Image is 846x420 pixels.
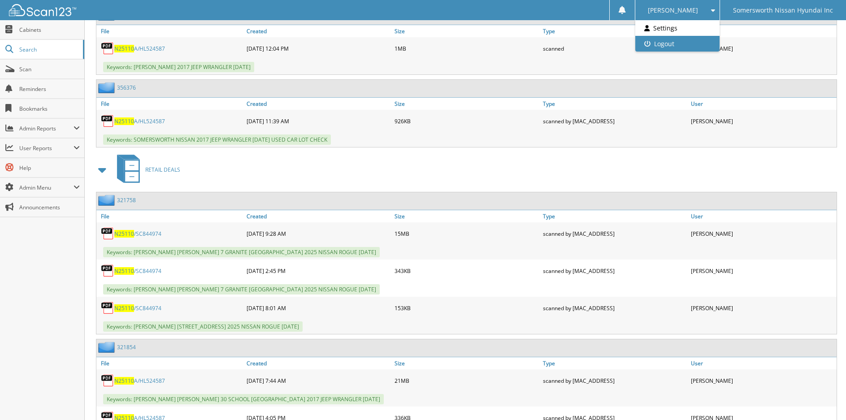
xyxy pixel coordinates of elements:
[244,262,392,280] div: [DATE] 2:45 PM
[244,210,392,222] a: Created
[392,225,540,242] div: 15MB
[244,299,392,317] div: [DATE] 8:01 AM
[689,299,837,317] div: [PERSON_NAME]
[145,166,180,173] span: RETAIL DEALS
[541,357,689,369] a: Type
[392,98,540,110] a: Size
[19,65,80,73] span: Scan
[541,210,689,222] a: Type
[244,357,392,369] a: Created
[114,117,165,125] a: N25110A/HL524587
[541,225,689,242] div: scanned by [MAC_ADDRESS]
[541,98,689,110] a: Type
[635,36,720,52] a: Logout
[114,304,161,312] a: N25110/SC844974
[101,42,114,55] img: PDF.png
[98,195,117,206] img: folder2.png
[541,112,689,130] div: scanned by [MAC_ADDRESS]
[117,196,136,204] a: 321758
[96,210,244,222] a: File
[112,152,180,187] a: RETAIL DEALS
[19,105,80,113] span: Bookmarks
[541,39,689,57] div: scanned
[689,112,837,130] div: [PERSON_NAME]
[103,284,380,294] span: Keywords: [PERSON_NAME] [PERSON_NAME] 7 GRANITE [GEOGRAPHIC_DATA] 2025 NISSAN ROGUE [DATE]
[19,46,78,53] span: Search
[114,377,165,385] a: N25110A/HL524587
[114,117,134,125] span: N25110
[689,225,837,242] div: [PERSON_NAME]
[801,377,846,420] iframe: Chat Widget
[541,372,689,390] div: scanned by [MAC_ADDRESS]
[96,98,244,110] a: File
[101,374,114,387] img: PDF.png
[689,357,837,369] a: User
[689,372,837,390] div: [PERSON_NAME]
[733,8,833,13] span: Somersworth Nissan Hyundai Inc
[689,210,837,222] a: User
[19,184,74,191] span: Admin Menu
[103,134,331,145] span: Keywords: SOMERSWORTH NISSAN 2017 JEEP WRANGLER [DATE] USED CAR LOT CHECK
[19,144,74,152] span: User Reports
[19,204,80,211] span: Announcements
[244,39,392,57] div: [DATE] 12:04 PM
[101,114,114,128] img: PDF.png
[635,20,720,36] a: Settings
[541,299,689,317] div: scanned by [MAC_ADDRESS]
[114,377,134,385] span: N25110
[103,394,384,404] span: Keywords: [PERSON_NAME] [PERSON_NAME] 30 SCHOOL [GEOGRAPHIC_DATA] 2017 JEEP WRANGLER [DATE]
[96,25,244,37] a: File
[244,225,392,242] div: [DATE] 9:28 AM
[244,372,392,390] div: [DATE] 7:44 AM
[392,112,540,130] div: 926KB
[244,98,392,110] a: Created
[9,4,76,16] img: scan123-logo-white.svg
[392,299,540,317] div: 153KB
[117,343,136,351] a: 321854
[114,304,134,312] span: N25110
[114,267,134,275] span: N25110
[244,112,392,130] div: [DATE] 11:39 AM
[117,84,136,91] a: 356376
[114,230,161,238] a: N25110/SC844974
[19,85,80,93] span: Reminders
[114,45,134,52] span: N25110
[101,264,114,277] img: PDF.png
[101,301,114,315] img: PDF.png
[392,357,540,369] a: Size
[103,247,380,257] span: Keywords: [PERSON_NAME] [PERSON_NAME] 7 GRANITE [GEOGRAPHIC_DATA] 2025 NISSAN ROGUE [DATE]
[114,230,134,238] span: N25110
[98,82,117,93] img: folder2.png
[103,62,254,72] span: Keywords: [PERSON_NAME] 2017 JEEP WRANGLER [DATE]
[392,39,540,57] div: 1MB
[392,210,540,222] a: Size
[689,39,837,57] div: [PERSON_NAME]
[689,25,837,37] a: User
[96,357,244,369] a: File
[689,262,837,280] div: [PERSON_NAME]
[244,25,392,37] a: Created
[541,25,689,37] a: Type
[648,8,698,13] span: [PERSON_NAME]
[114,45,165,52] a: N25110A/HL524587
[19,26,80,34] span: Cabinets
[19,125,74,132] span: Admin Reports
[103,321,303,332] span: Keywords: [PERSON_NAME] [STREET_ADDRESS] 2025 NISSAN ROGUE [DATE]
[98,342,117,353] img: folder2.png
[19,164,80,172] span: Help
[392,25,540,37] a: Size
[392,372,540,390] div: 21MB
[114,267,161,275] a: N25110/SC844974
[689,98,837,110] a: User
[101,227,114,240] img: PDF.png
[392,262,540,280] div: 343KB
[541,262,689,280] div: scanned by [MAC_ADDRESS]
